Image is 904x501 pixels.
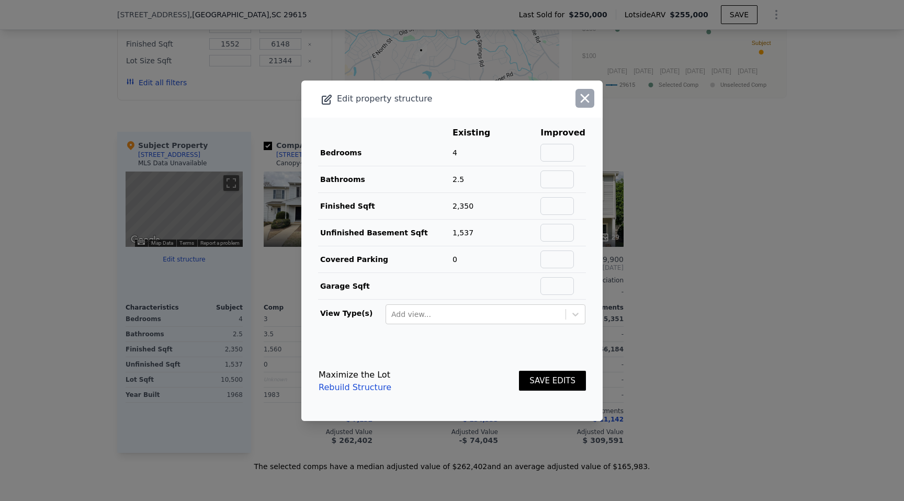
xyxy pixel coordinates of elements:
td: Unfinished Basement Sqft [318,219,452,246]
a: Rebuild Structure [319,381,391,394]
td: Bathrooms [318,166,452,192]
button: SAVE EDITS [519,371,586,391]
td: Garage Sqft [318,272,452,299]
th: Improved [540,126,586,140]
span: 2,350 [453,202,473,210]
span: 4 [453,149,457,157]
td: Bedrooms [318,140,452,166]
span: 2.5 [453,175,464,184]
span: 0 [453,255,457,264]
div: Maximize the Lot [319,369,391,381]
td: Finished Sqft [318,192,452,219]
div: Edit property structure [301,92,543,106]
th: Existing [452,126,506,140]
span: 1,537 [453,229,473,237]
td: View Type(s) [318,300,385,325]
td: Covered Parking [318,246,452,272]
